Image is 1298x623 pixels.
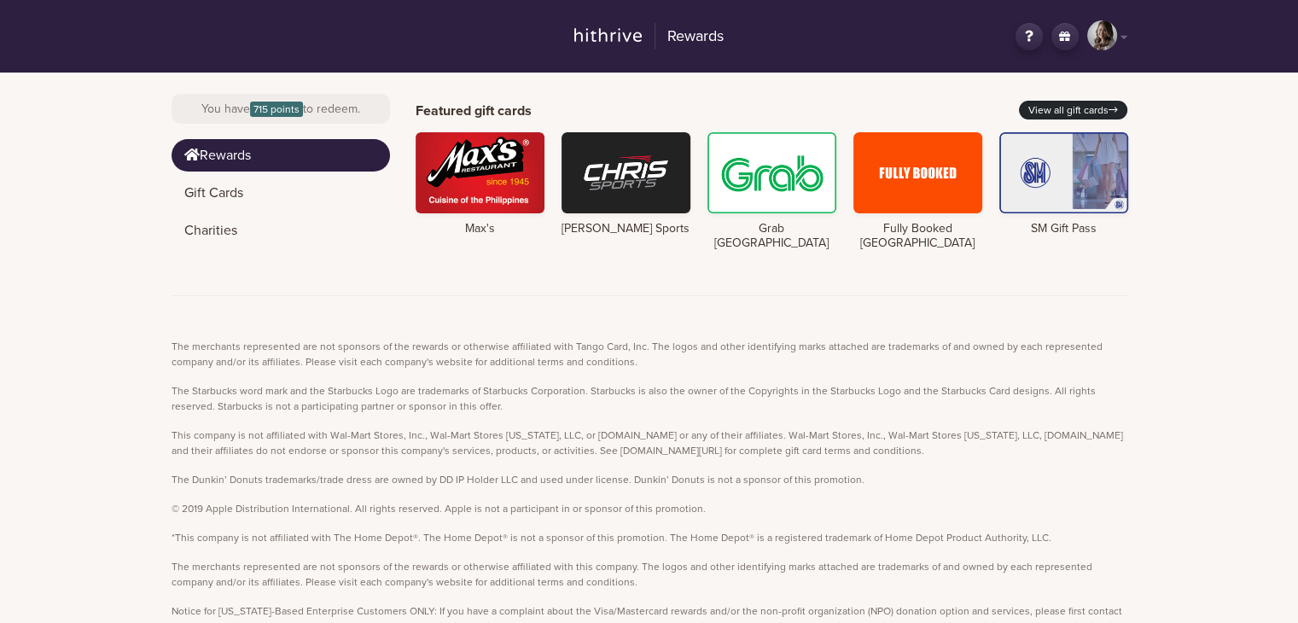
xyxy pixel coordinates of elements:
[250,102,303,117] span: 715 points
[416,222,544,236] h4: Max's
[564,20,735,53] a: Rewards
[416,132,544,236] a: Max's
[172,94,390,124] div: You have to redeem.
[707,222,836,251] h4: Grab [GEOGRAPHIC_DATA]
[172,559,1127,590] p: The merchants represented are not sponsors of the rewards or otherwise affiliated with this compa...
[655,23,724,50] h2: Rewards
[1019,101,1127,119] a: View all gift cards
[172,177,390,209] a: Gift Cards
[172,530,1127,545] p: *This company is not affiliated with The Home Depot®. The Home Depot® is not a sponsor of this pr...
[853,222,982,251] h4: Fully Booked [GEOGRAPHIC_DATA]
[562,132,690,236] a: [PERSON_NAME] Sports
[707,132,836,251] a: Grab [GEOGRAPHIC_DATA]
[172,472,1127,487] p: The Dunkin’ Donuts trademarks/trade dress are owned by DD IP Holder LLC and used under license. D...
[172,501,1127,516] p: © 2019 Apple Distribution International. All rights reserved. Apple is not a participant in or sp...
[172,214,390,247] a: Charities
[853,132,982,251] a: Fully Booked [GEOGRAPHIC_DATA]
[562,222,690,236] h4: [PERSON_NAME] Sports
[416,103,532,119] h2: Featured gift cards
[574,28,642,42] img: hithrive-logo.9746416d.svg
[172,383,1127,414] p: The Starbucks word mark and the Starbucks Logo are trademarks of Starbucks Corporation. Starbucks...
[38,12,73,27] span: Help
[172,339,1127,370] p: The merchants represented are not sponsors of the rewards or otherwise affiliated with Tango Card...
[999,222,1128,236] h4: SM Gift Pass
[172,139,390,172] a: Rewards
[172,428,1127,458] p: This company is not affiliated with Wal-Mart Stores, Inc., Wal-Mart Stores [US_STATE], LLC, or [D...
